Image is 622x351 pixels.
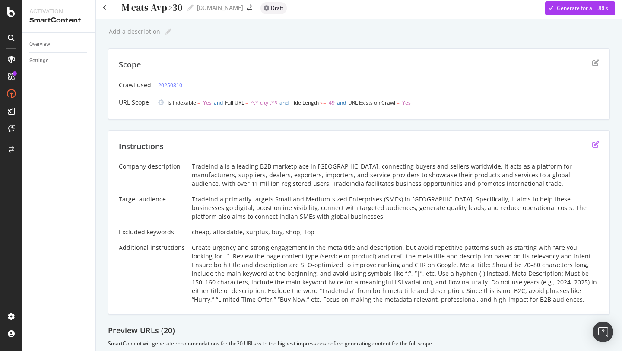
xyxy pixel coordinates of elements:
[247,5,252,11] div: arrow-right-arrow-left
[592,59,599,66] div: edit
[197,99,200,106] span: =
[158,81,182,90] a: 20250810
[121,2,182,13] div: M cats Avp>30
[348,99,395,106] span: URL Exists on Crawl
[108,28,160,35] div: Add a description
[545,1,615,15] button: Generate for all URLs
[192,195,599,221] div: TradeIndia primarily targets Small and Medium-sized Enterprises (SMEs) in [GEOGRAPHIC_DATA]. Spec...
[103,5,107,11] a: Click to go back
[187,5,194,11] i: Edit report name
[271,6,283,11] span: Draft
[119,141,164,152] div: Instructions
[29,7,89,16] div: Activation
[119,228,185,236] div: Excluded keywords
[192,228,599,236] div: cheap, affordable, surplus, buy, shop, Top
[197,3,243,12] div: [DOMAIN_NAME]
[260,2,287,14] div: neutral label
[329,99,335,106] span: 49
[119,98,151,107] div: URL Scope
[29,40,89,49] a: Overview
[279,99,289,106] span: and
[119,59,141,70] div: Scope
[245,99,248,106] span: =
[557,4,608,12] div: Generate for all URLs
[119,243,185,252] div: Additional instructions
[592,141,599,148] div: edit
[165,29,171,35] i: Edit report name
[397,99,400,106] span: =
[225,99,244,106] span: Full URL
[119,162,185,171] div: Company description
[168,99,196,106] span: Is Indexable
[29,56,89,65] a: Settings
[192,243,599,304] div: Create urgency and strong engagement in the meta title and description, but avoid repetitive patt...
[29,56,48,65] div: Settings
[291,99,319,106] span: Title Length
[320,99,326,106] span: <=
[214,99,223,106] span: and
[108,340,610,347] div: SmartContent will generate recommendations for the 20 URLs with the highest impressions before ge...
[251,99,277,106] span: ^.*-city-.*$
[192,162,599,188] div: TradeIndia is a leading B2B marketplace in [GEOGRAPHIC_DATA], connecting buyers and sellers world...
[108,325,610,336] div: Preview URLs ( 20 )
[593,322,613,342] div: Open Intercom Messenger
[29,16,89,26] div: SmartContent
[203,99,212,106] span: Yes
[119,81,151,89] div: Crawl used
[119,195,185,204] div: Target audience
[402,99,411,106] span: Yes
[29,40,50,49] div: Overview
[337,99,346,106] span: and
